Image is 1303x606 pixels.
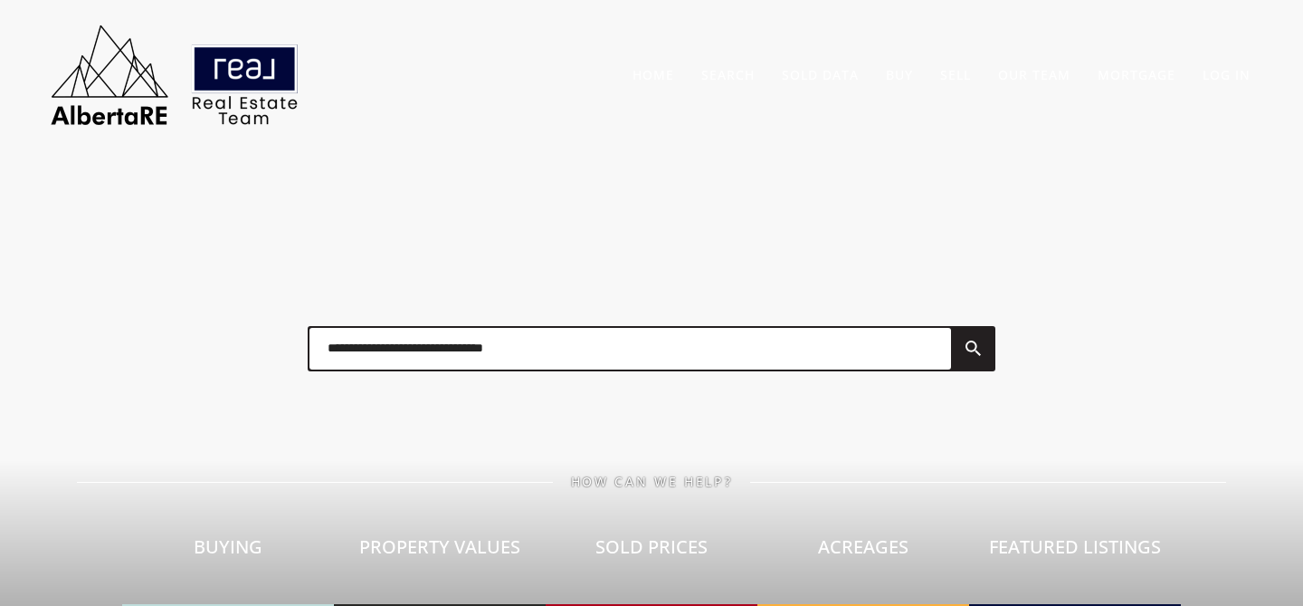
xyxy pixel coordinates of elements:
[122,489,334,606] a: Buying
[359,534,520,559] span: Property Values
[334,489,546,606] a: Property Values
[757,489,969,606] a: Acreages
[595,534,708,559] span: Sold Prices
[546,489,757,606] a: Sold Prices
[818,534,908,559] span: Acreages
[886,66,913,83] a: Buy
[39,18,310,131] img: AlbertaRE Real Estate Team | Real Broker
[969,489,1181,606] a: Featured Listings
[1098,66,1175,83] a: Mortgage
[940,66,971,83] a: Sell
[998,66,1070,83] a: Our Team
[782,66,859,83] a: Sold Data
[989,534,1161,559] span: Featured Listings
[701,66,755,83] a: Search
[632,66,674,83] a: Home
[1203,66,1251,83] a: Log In
[194,534,262,559] span: Buying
